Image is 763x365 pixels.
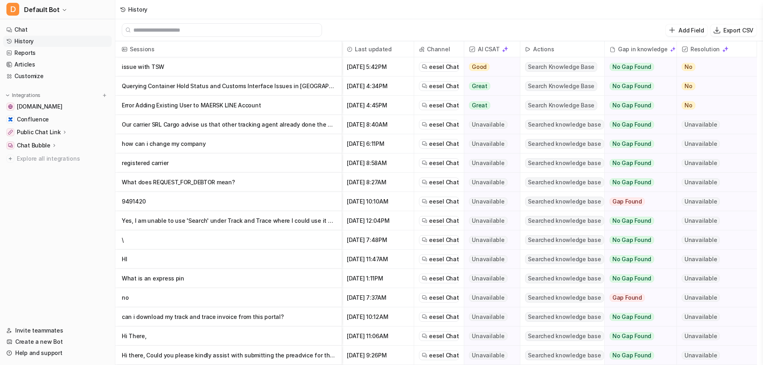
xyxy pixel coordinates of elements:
button: Integrations [3,91,43,99]
span: No Gap Found [610,121,654,129]
img: eeselChat [422,179,427,185]
span: Unavailable [469,140,507,148]
a: Customize [3,71,112,82]
span: Unavailable [469,313,507,321]
span: Searched knowledge base [525,139,604,149]
span: Searched knowledge base [525,197,604,206]
span: Search Knowledge Base [525,101,597,110]
a: eesel Chat [422,101,456,109]
span: eesel Chat [429,159,459,167]
button: Export CSV [711,24,757,36]
a: eesel Chat [422,178,456,186]
span: Searched knowledge base [525,293,604,302]
span: No Gap Found [610,82,654,90]
span: Gap Found [610,294,645,302]
span: eesel Chat [429,236,459,244]
img: eeselChat [422,276,427,281]
span: Searched knowledge base [525,158,604,168]
span: [DOMAIN_NAME] [17,103,62,111]
button: No Gap Found [605,327,670,346]
a: eesel Chat [422,198,456,206]
span: Unavailable [469,255,507,263]
span: Unavailable [469,236,507,244]
a: eesel Chat [422,313,456,321]
span: eesel Chat [429,332,459,340]
a: eesel Chat [422,121,456,129]
span: Searched knowledge base [525,274,604,283]
span: [DATE] 8:58AM [345,153,411,173]
img: Confluence [8,117,13,122]
span: Unavailable [469,351,507,359]
span: No Gap Found [610,255,654,263]
img: eeselChat [422,353,427,358]
a: Articles [3,59,112,70]
button: No Gap Found [605,250,670,269]
span: No Gap Found [610,63,654,71]
img: explore all integrations [6,155,14,163]
a: Explore all integrations [3,153,112,164]
span: Searched knowledge base [525,235,604,245]
img: eeselChat [422,256,427,262]
span: Searched knowledge base [525,331,604,341]
span: [DATE] 7:48PM [345,230,411,250]
span: Searched knowledge base [525,254,604,264]
img: menu_add.svg [102,93,107,98]
span: [DATE] 4:34PM [345,77,411,96]
span: [DATE] 7:37AM [345,288,411,307]
span: No Gap Found [610,178,654,186]
p: Chat Bubble [17,141,50,149]
span: No Gap Found [610,159,654,167]
span: Unavailable [682,313,720,321]
p: Export CSV [723,26,753,34]
p: Hi There, [122,327,335,346]
span: Great [469,82,490,90]
span: eesel Chat [429,198,459,206]
a: History [3,36,112,47]
span: Search Knowledge Base [525,81,597,91]
span: Searched knowledge base [525,216,604,226]
button: No [677,96,750,115]
a: Create a new Bot [3,336,112,347]
span: Resolution [680,41,753,57]
span: Unavailable [682,332,720,340]
button: No Gap Found [605,173,670,192]
span: No Gap Found [610,101,654,109]
span: Great [469,101,490,109]
span: Sessions [119,41,338,57]
span: Gap Found [610,198,645,206]
button: No Gap Found [605,115,670,134]
span: eesel Chat [429,217,459,225]
button: Good [464,57,515,77]
button: No Gap Found [605,96,670,115]
span: Searched knowledge base [525,120,604,129]
p: Integrations [12,92,40,99]
button: No Gap Found [605,57,670,77]
span: [DATE] 4:45PM [345,96,411,115]
span: Unavailable [469,178,507,186]
a: www.portconnect.co.nz[DOMAIN_NAME] [3,101,112,112]
span: No Gap Found [610,140,654,148]
p: Our carrier SRL Cargo advise us that other tracking agent already done the booking for container ... [122,115,335,134]
a: eesel Chat [422,63,456,71]
a: Invite teammates [3,325,112,336]
span: Unavailable [682,294,720,302]
a: eesel Chat [422,351,456,359]
span: Unavailable [469,121,507,129]
p: registered carrier [122,153,335,173]
span: eesel Chat [429,63,459,71]
p: Public Chat Link [17,128,61,136]
img: eeselChat [422,237,427,243]
span: Explore all integrations [17,152,109,165]
a: eesel Chat [422,217,456,225]
span: Channel [417,41,461,57]
span: [DATE] 5:42PM [345,57,411,77]
span: Unavailable [682,159,720,167]
p: 9491420 [122,192,335,211]
span: Unavailable [682,178,720,186]
img: eeselChat [422,83,427,89]
span: [DATE] 12:04PM [345,211,411,230]
button: No [677,77,750,96]
a: eesel Chat [422,274,456,282]
a: eesel Chat [422,332,456,340]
